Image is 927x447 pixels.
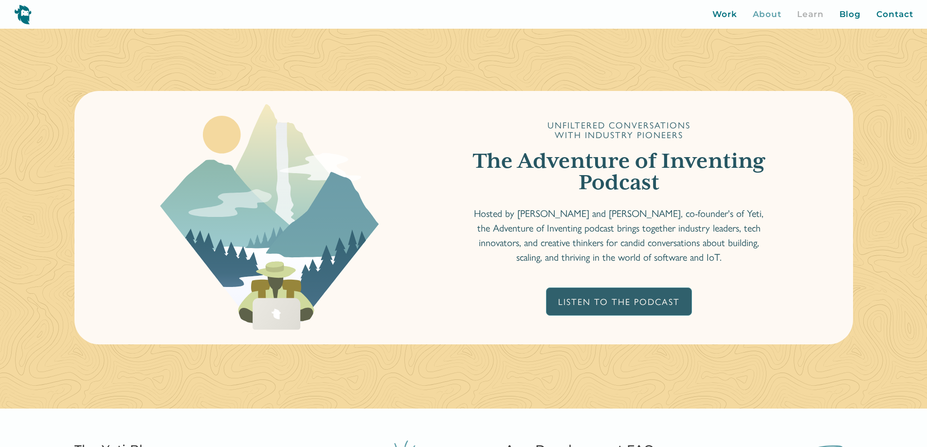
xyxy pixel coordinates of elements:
a: Listen To The Podcast [546,287,692,315]
img: yeti logo icon [14,4,32,24]
a: Work [712,8,737,21]
p: Hosted by [PERSON_NAME] and [PERSON_NAME], co-founder's of Yeti, the Adventure of Inventing podca... [471,206,767,264]
div: Listen To The Podcast [558,296,680,307]
div: Unfiltered Conversations with Industry Pioneers [547,120,691,140]
h1: The Adventure of Inventing Podcast [471,151,767,194]
a: Blog [839,8,861,21]
a: About [753,8,782,21]
a: Contact [876,8,913,21]
a: Learn [797,8,824,21]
